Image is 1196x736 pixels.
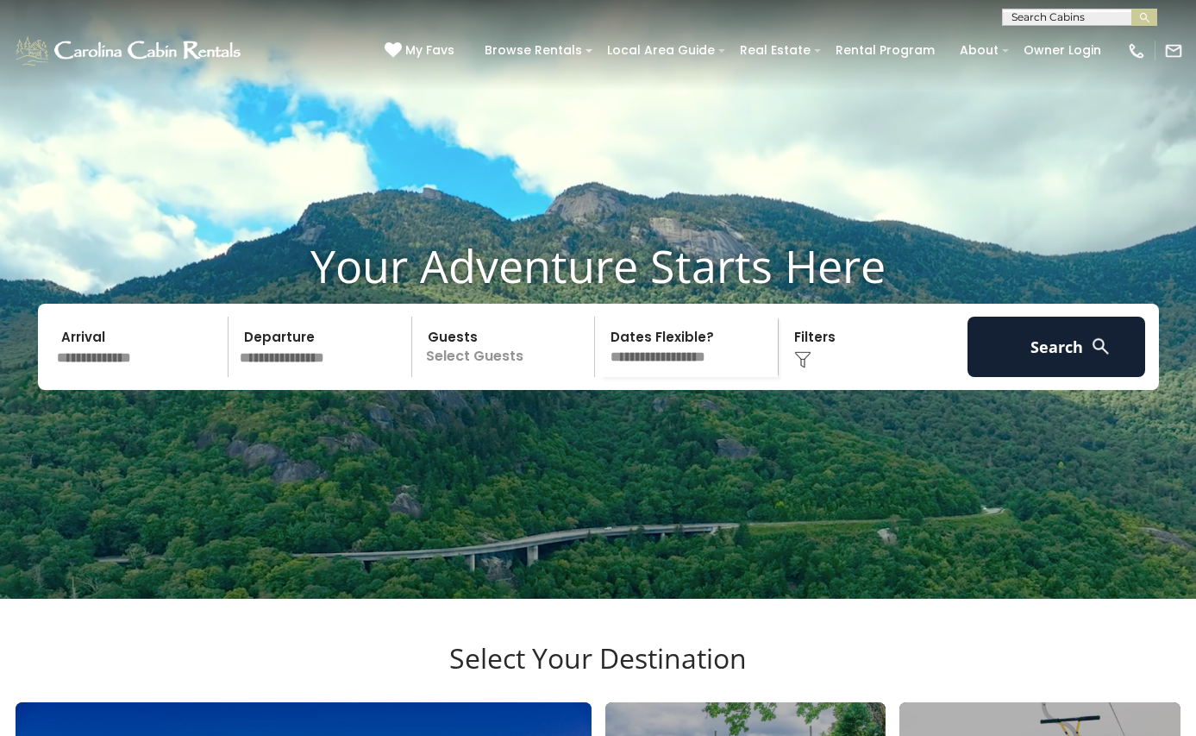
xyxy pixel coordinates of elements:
h1: Your Adventure Starts Here [13,239,1183,293]
a: About [951,37,1007,64]
a: Real Estate [731,37,819,64]
p: Select Guests [417,317,595,377]
img: mail-regular-white.png [1164,41,1183,60]
button: Search [967,317,1146,377]
a: Owner Login [1015,37,1110,64]
h3: Select Your Destination [13,642,1183,702]
a: Browse Rentals [476,37,591,64]
a: Rental Program [827,37,943,64]
a: Local Area Guide [598,37,723,64]
img: filter--v1.png [794,351,811,368]
span: My Favs [405,41,454,60]
img: phone-regular-white.png [1127,41,1146,60]
img: White-1-1-2.png [13,34,246,68]
a: My Favs [385,41,459,60]
img: search-regular-white.png [1090,336,1111,357]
